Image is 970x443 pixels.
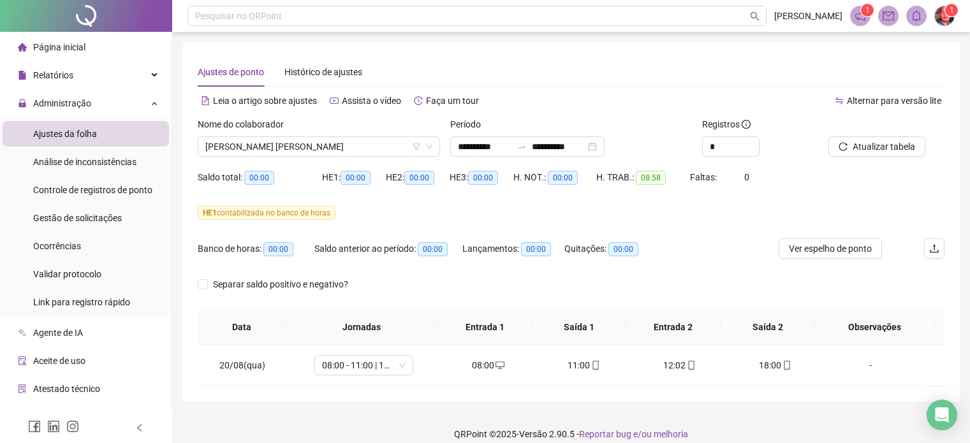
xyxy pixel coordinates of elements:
[608,242,638,256] span: 00:00
[517,142,527,152] span: swap-right
[284,67,362,77] span: Histórico de ajustes
[815,310,935,345] th: Observações
[564,242,658,256] div: Quitações:
[198,67,264,77] span: Ajustes de ponto
[386,170,450,185] div: HE 2:
[945,4,958,17] sup: Atualize o seu contato no menu Meus Dados
[642,358,717,372] div: 12:02
[750,11,760,21] span: search
[927,400,957,430] div: Open Intercom Messenger
[418,242,448,256] span: 00:00
[835,96,844,105] span: swap
[33,42,85,52] span: Página inicial
[263,242,293,256] span: 00:00
[33,297,130,307] span: Link para registro rápido
[702,117,751,131] span: Registros
[208,277,353,291] span: Separar saldo positivo e negativo?
[779,238,882,259] button: Ver espelho de ponto
[213,96,317,106] span: Leia o artigo sobre ajustes
[935,6,954,25] img: 78572
[135,423,144,432] span: left
[201,96,210,105] span: file-text
[462,242,564,256] div: Lançamentos:
[33,129,97,139] span: Ajustes da folha
[244,171,274,185] span: 00:00
[198,310,286,345] th: Data
[33,412,90,422] span: Gerar QRCode
[517,142,527,152] span: to
[18,384,27,393] span: solution
[437,310,532,345] th: Entrada 1
[33,241,81,251] span: Ocorrências
[744,172,749,182] span: 0
[342,96,401,106] span: Assista o vídeo
[33,269,101,279] span: Validar protocolo
[66,420,79,433] span: instagram
[286,310,437,345] th: Jornadas
[18,356,27,365] span: audit
[839,142,848,151] span: reload
[626,310,721,345] th: Entrada 2
[547,358,622,372] div: 11:00
[865,6,870,15] span: 1
[494,361,504,370] span: desktop
[519,429,547,439] span: Versão
[855,10,866,22] span: notification
[828,136,925,157] button: Atualizar tabela
[847,96,941,106] span: Alternar para versão lite
[781,361,791,370] span: mobile
[686,361,696,370] span: mobile
[738,358,813,372] div: 18:00
[18,71,27,80] span: file
[450,117,489,131] label: Período
[18,43,27,52] span: home
[33,157,136,167] span: Análise de inconsistências
[33,98,91,108] span: Administração
[450,170,513,185] div: HE 3:
[548,171,578,185] span: 00:00
[33,185,152,195] span: Controle de registros de ponto
[47,420,60,433] span: linkedin
[203,208,217,217] span: HE 1
[579,429,688,439] span: Reportar bug e/ou melhoria
[219,360,265,370] span: 20/08(qua)
[636,171,666,185] span: 08:58
[950,6,954,15] span: 1
[404,171,434,185] span: 00:00
[198,117,292,131] label: Nome do colaborador
[198,242,314,256] div: Banco de horas:
[853,140,915,154] span: Atualizar tabela
[205,137,432,156] span: RODRIGO DA SILVA DIAS
[314,242,462,256] div: Saldo anterior ao período:
[596,170,689,185] div: H. TRAB.:
[33,384,100,394] span: Atestado técnico
[28,420,41,433] span: facebook
[414,96,423,105] span: history
[413,143,420,150] span: filter
[789,242,872,256] span: Ver espelho de ponto
[513,170,596,185] div: H. NOT.:
[532,310,626,345] th: Saída 1
[330,96,339,105] span: youtube
[33,356,85,366] span: Aceite de uso
[721,310,815,345] th: Saída 2
[33,328,83,338] span: Agente de IA
[521,242,551,256] span: 00:00
[861,4,874,17] sup: 1
[33,213,122,223] span: Gestão de solicitações
[911,10,922,22] span: bell
[742,120,751,129] span: info-circle
[18,99,27,108] span: lock
[590,361,600,370] span: mobile
[825,320,925,334] span: Observações
[341,171,371,185] span: 00:00
[883,10,894,22] span: mail
[425,143,433,150] span: down
[929,243,939,254] span: upload
[833,358,908,372] div: -
[33,70,73,80] span: Relatórios
[198,206,335,220] span: contabilizada no banco de horas
[451,358,526,372] div: 08:00
[322,170,386,185] div: HE 1:
[198,170,322,185] div: Saldo total:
